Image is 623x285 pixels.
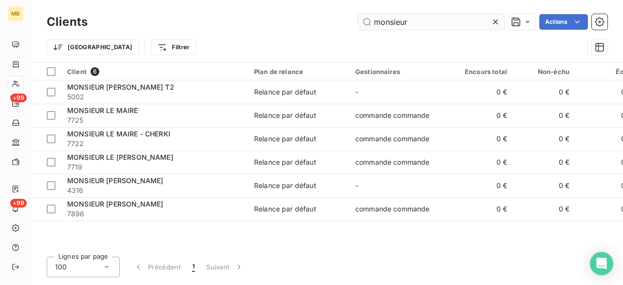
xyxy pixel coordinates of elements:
span: commande commande [355,158,430,166]
button: Actions [539,14,588,30]
div: Open Intercom Messenger [590,252,613,275]
td: 0 € [451,174,513,197]
span: MONSIEUR [PERSON_NAME] T2 [67,83,174,91]
span: 5002 [67,92,242,102]
div: Relance par défaut [254,87,316,97]
h3: Clients [47,13,88,31]
span: 4316 [67,186,242,195]
span: - [355,181,358,190]
td: 0 € [513,104,575,127]
span: commande commande [355,134,430,143]
div: Relance par défaut [254,181,316,190]
span: +99 [10,199,27,208]
span: MONSIEUR [PERSON_NAME] [67,200,163,208]
td: 0 € [451,104,513,127]
button: Filtrer [151,39,196,55]
button: Précédent [128,257,186,277]
div: MB [8,6,23,21]
button: Suivant [201,257,250,277]
button: [GEOGRAPHIC_DATA] [47,39,139,55]
span: 7725 [67,115,242,125]
td: 0 € [513,80,575,104]
div: Relance par défaut [254,111,316,120]
td: 0 € [451,127,513,151]
span: MONSIEUR LE MAIRE [67,106,138,114]
div: Gestionnaires [355,68,445,76]
div: Non-échu [519,68,569,76]
span: 6 [91,67,99,76]
span: +99 [10,94,27,102]
span: - [355,88,358,96]
span: commande commande [355,205,430,213]
span: 7719 [67,162,242,172]
span: 7722 [67,139,242,149]
div: Plan de relance [254,68,344,76]
span: 100 [55,262,67,272]
button: 1 [186,257,201,277]
input: Rechercher [358,14,504,30]
td: 0 € [513,151,575,174]
td: 0 € [513,197,575,221]
td: 0 € [451,80,513,104]
td: 0 € [513,127,575,151]
div: Relance par défaut [254,157,316,167]
span: Client [67,68,87,76]
span: commande commande [355,111,430,119]
div: Relance par défaut [254,204,316,214]
td: 0 € [451,151,513,174]
span: 7896 [67,209,242,219]
span: MONSIEUR LE MAIRE - CHERKI [67,130,170,138]
td: 0 € [513,174,575,197]
span: 1 [192,262,195,272]
span: MONSIEUR LE [PERSON_NAME] [67,153,173,161]
div: Encours total [457,68,507,76]
td: 0 € [451,197,513,221]
span: MONSIEUR [PERSON_NAME] [67,176,163,185]
div: Relance par défaut [254,134,316,144]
